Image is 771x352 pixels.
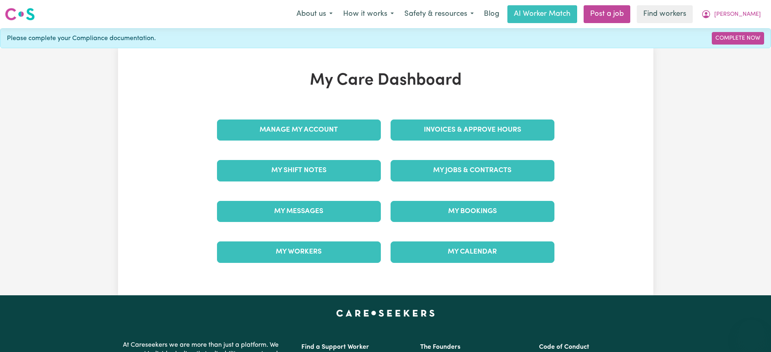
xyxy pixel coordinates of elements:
[420,344,460,350] a: The Founders
[5,7,35,21] img: Careseekers logo
[696,6,766,23] button: My Account
[391,241,554,262] a: My Calendar
[217,160,381,181] a: My Shift Notes
[712,32,764,45] a: Complete Now
[5,5,35,23] a: Careseekers logo
[507,5,577,23] a: AI Worker Match
[391,160,554,181] a: My Jobs & Contracts
[7,34,156,43] span: Please complete your Compliance documentation.
[338,6,399,23] button: How it works
[301,344,369,350] a: Find a Support Worker
[391,119,554,141] a: Invoices & Approve Hours
[336,310,435,316] a: Careseekers home page
[291,6,338,23] button: About us
[217,241,381,262] a: My Workers
[217,119,381,141] a: Manage My Account
[212,71,559,90] h1: My Care Dashboard
[637,5,693,23] a: Find workers
[539,344,589,350] a: Code of Conduct
[714,10,761,19] span: [PERSON_NAME]
[399,6,479,23] button: Safety & resources
[479,5,504,23] a: Blog
[739,320,765,346] iframe: Button to launch messaging window
[217,201,381,222] a: My Messages
[391,201,554,222] a: My Bookings
[584,5,630,23] a: Post a job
